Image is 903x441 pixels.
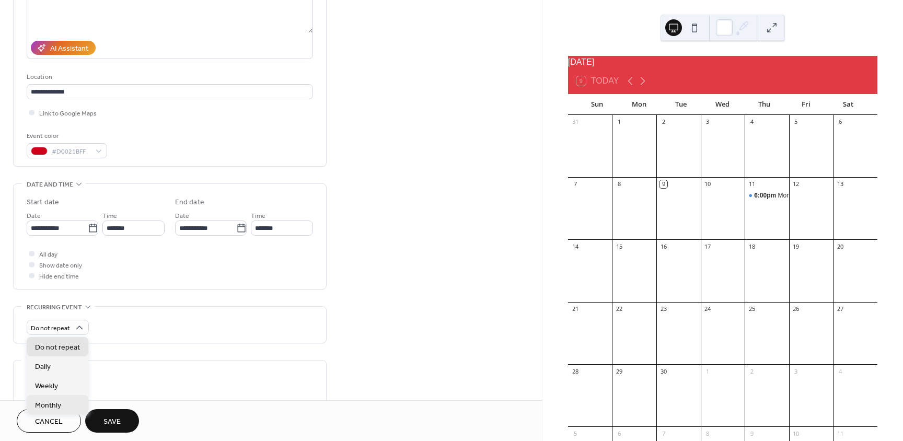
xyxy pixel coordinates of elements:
button: AI Assistant [31,41,96,55]
div: 9 [659,180,667,188]
div: 2 [659,118,667,126]
span: Cancel [35,416,63,427]
span: Link to Google Maps [39,108,97,119]
div: [DATE] [568,56,877,68]
span: Save [103,416,121,427]
div: 10 [792,430,800,437]
div: 23 [659,305,667,313]
div: 25 [748,305,756,313]
div: 22 [615,305,623,313]
div: 7 [571,180,579,188]
span: Time [102,211,117,222]
div: 1 [615,118,623,126]
span: #D0021BFF [52,146,90,157]
div: Location [27,72,311,83]
span: Time [251,211,265,222]
span: Do not repeat [35,342,80,353]
div: Mon [618,94,660,115]
div: 15 [615,242,623,250]
span: Date [175,211,189,222]
div: 21 [571,305,579,313]
div: 2 [748,367,756,375]
div: End date [175,197,204,208]
span: Weekly [35,381,58,392]
div: 20 [836,242,844,250]
div: 5 [571,430,579,437]
div: 3 [704,118,712,126]
div: Monthly American Legion Meeting [778,191,873,200]
span: Show date only [39,260,82,271]
div: Start date [27,197,59,208]
div: 17 [704,242,712,250]
div: 27 [836,305,844,313]
div: 11 [748,180,756,188]
div: 31 [571,118,579,126]
div: 8 [704,430,712,437]
div: 10 [704,180,712,188]
div: 16 [659,242,667,250]
div: 7 [659,430,667,437]
div: 6 [836,118,844,126]
div: Sun [576,94,618,115]
div: 13 [836,180,844,188]
div: Sat [827,94,869,115]
span: Monthly [35,400,61,411]
div: 1 [704,367,712,375]
div: 11 [836,430,844,437]
div: 24 [704,305,712,313]
div: Event color [27,131,105,142]
div: Tue [660,94,702,115]
span: Daily [35,362,51,373]
div: 3 [792,367,800,375]
div: 8 [615,180,623,188]
span: 6:00pm [754,191,778,200]
div: 30 [659,367,667,375]
div: 5 [792,118,800,126]
span: Do not repeat [31,322,70,334]
span: Hide end time [39,271,79,282]
span: Date and time [27,179,73,190]
div: 29 [615,367,623,375]
button: Cancel [17,409,81,433]
div: 19 [792,242,800,250]
span: Date [27,211,41,222]
div: 26 [792,305,800,313]
div: Fri [785,94,827,115]
div: 4 [836,367,844,375]
button: Save [85,409,139,433]
span: Recurring event [27,302,82,313]
div: Monthly American Legion Meeting [745,191,789,200]
div: 9 [748,430,756,437]
div: AI Assistant [50,43,88,54]
div: 14 [571,242,579,250]
span: All day [39,249,57,260]
div: Thu [744,94,785,115]
div: Wed [702,94,744,115]
div: 12 [792,180,800,188]
div: 4 [748,118,756,126]
div: 28 [571,367,579,375]
div: 18 [748,242,756,250]
div: 6 [615,430,623,437]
